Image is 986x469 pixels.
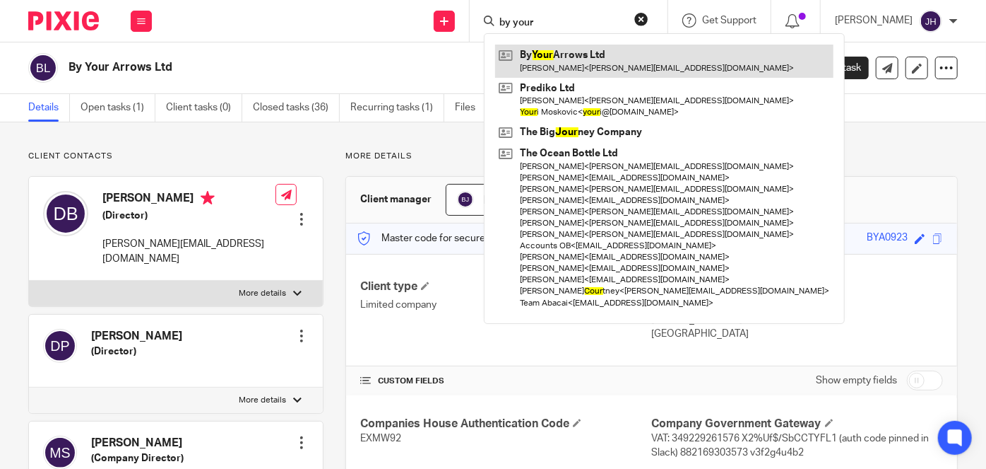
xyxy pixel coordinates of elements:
p: [PERSON_NAME] [835,13,913,28]
p: [PERSON_NAME][EMAIL_ADDRESS][DOMAIN_NAME] [102,237,275,266]
p: Master code for secure communications and files [357,231,600,245]
a: Details [28,94,70,122]
a: Files [455,94,487,122]
p: More details [239,288,286,299]
label: Show empty fields [816,374,897,388]
img: svg%3E [457,191,474,208]
a: Open tasks (1) [81,94,155,122]
h4: [PERSON_NAME] [102,191,275,209]
h2: By Your Arrows Ltd [69,60,626,75]
p: Limited company [360,298,651,312]
span: Get Support [702,16,756,25]
a: Recurring tasks (1) [350,94,444,122]
a: Closed tasks (36) [253,94,340,122]
input: Search [498,17,625,30]
span: EXMW92 [360,434,401,444]
p: More details [345,151,958,162]
img: Pixie [28,11,99,30]
h4: Companies House Authentication Code [360,417,651,432]
h5: (Director) [91,344,182,359]
h4: [PERSON_NAME] [91,329,182,344]
p: More details [239,395,286,406]
h3: Client manager [360,192,432,207]
img: svg%3E [28,53,58,83]
p: [GEOGRAPHIC_DATA] [652,327,943,341]
h4: Client type [360,279,651,294]
img: svg%3E [920,10,942,33]
div: BYA0923 [867,231,908,247]
h5: (Company Director) [91,451,184,465]
img: svg%3E [43,329,77,363]
h5: (Director) [102,209,275,223]
h4: [PERSON_NAME] [91,436,184,451]
p: Client contacts [28,151,323,162]
button: Clear [634,12,648,26]
img: svg%3E [43,191,88,236]
h4: Company Government Gateway [652,417,943,432]
h4: CUSTOM FIELDS [360,376,651,387]
i: Primary [201,191,215,205]
span: VAT: 349229261576 X2%Uf$/SbCCTYFL1 (auth code pinned in Slack) 882169303573 v3f2g4u4b2 [652,434,929,458]
a: Client tasks (0) [166,94,242,122]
